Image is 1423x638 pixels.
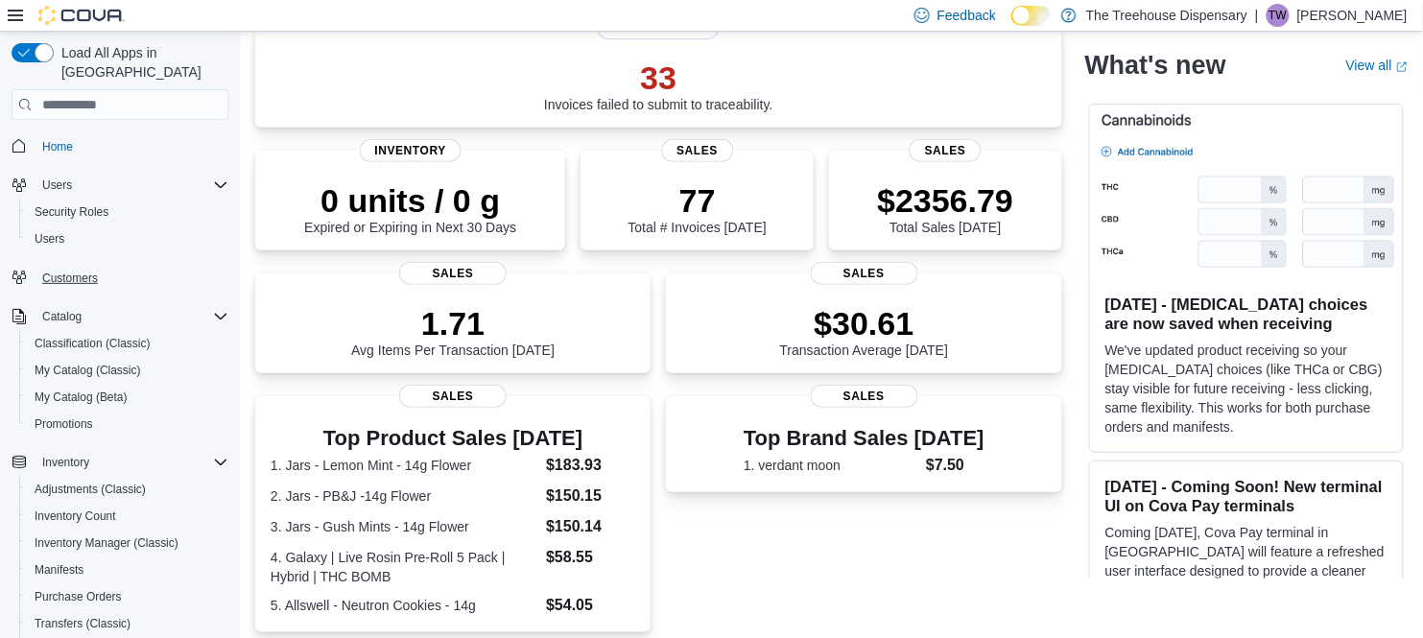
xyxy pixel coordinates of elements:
dd: $7.50 [926,454,984,477]
dt: 4. Galaxy | Live Rosin Pre-Roll 5 Pack | Hybrid | THC BOMB [271,548,538,586]
div: Total Sales [DATE] [877,181,1013,235]
span: Purchase Orders [27,585,228,608]
span: Adjustments (Classic) [35,482,146,497]
button: Promotions [19,411,236,437]
dd: $150.14 [546,515,635,538]
img: Cova [38,6,125,25]
dt: 1. verdant moon [744,456,918,475]
span: Load All Apps in [GEOGRAPHIC_DATA] [54,43,228,82]
button: My Catalog (Classic) [19,357,236,384]
div: Tina Wilkins [1267,4,1290,27]
button: Inventory Manager (Classic) [19,530,236,556]
span: Home [35,133,228,157]
dd: $54.05 [546,594,635,617]
a: Manifests [27,558,91,581]
dt: 5. Allswell - Neutron Cookies - 14g [271,596,538,615]
a: Inventory Manager (Classic) [27,532,186,555]
dd: $150.15 [546,484,635,508]
p: The Treehouse Dispensary [1086,4,1247,27]
dt: 1. Jars - Lemon Mint - 14g Flower [271,456,538,475]
span: Sales [399,262,507,285]
svg: External link [1396,60,1408,72]
button: Users [35,174,80,197]
a: Purchase Orders [27,585,130,608]
span: Users [42,177,72,193]
button: Catalog [4,303,236,330]
button: Transfers (Classic) [19,610,236,637]
span: Inventory Count [35,508,116,524]
button: Home [4,131,236,159]
button: Customers [4,264,236,292]
span: My Catalog (Classic) [35,363,141,378]
button: Purchase Orders [19,583,236,610]
p: 0 units / 0 g [304,181,516,220]
span: Inventory [359,139,462,162]
span: Sales [399,385,507,408]
p: 1.71 [351,304,555,343]
a: Promotions [27,413,101,436]
button: Inventory [4,449,236,476]
span: TW [1269,4,1288,27]
span: Inventory Count [27,505,228,528]
h2: What's new [1085,50,1226,81]
span: Transfers (Classic) [27,612,228,635]
span: Home [42,139,73,154]
span: My Catalog (Beta) [27,386,228,409]
h3: Top Product Sales [DATE] [271,427,635,450]
span: Inventory [42,455,89,470]
div: Avg Items Per Transaction [DATE] [351,304,555,358]
span: Dark Mode [1011,26,1012,27]
span: Catalog [35,305,228,328]
dt: 2. Jars - PB&J -14g Flower [271,486,538,506]
span: Inventory Manager (Classic) [27,532,228,555]
button: Catalog [35,305,89,328]
div: Transaction Average [DATE] [780,304,949,358]
dt: 3. Jars - Gush Mints - 14g Flower [271,517,538,536]
a: Adjustments (Classic) [27,478,154,501]
button: Inventory [35,451,97,474]
span: Purchase Orders [35,589,122,604]
span: Inventory Manager (Classic) [35,535,178,551]
span: Manifests [35,562,83,578]
span: Manifests [27,558,228,581]
a: Home [35,135,81,158]
span: Transfers (Classic) [35,616,130,631]
span: Customers [35,266,228,290]
span: My Catalog (Beta) [35,390,128,405]
button: Inventory Count [19,503,236,530]
button: Manifests [19,556,236,583]
a: Customers [35,267,106,290]
span: Catalog [42,309,82,324]
h3: [DATE] - [MEDICAL_DATA] choices are now saved when receiving [1105,295,1387,333]
h3: [DATE] - Coming Soon! New terminal UI on Cova Pay terminals [1105,477,1387,515]
span: My Catalog (Classic) [27,359,228,382]
span: Sales [811,262,918,285]
a: View allExternal link [1346,58,1408,73]
p: 33 [544,59,773,97]
dd: $183.93 [546,454,635,477]
span: Users [35,174,228,197]
button: Users [4,172,236,199]
span: Security Roles [27,201,228,224]
a: Classification (Classic) [27,332,158,355]
span: Security Roles [35,204,108,220]
span: Promotions [27,413,228,436]
input: Dark Mode [1011,6,1052,26]
p: $2356.79 [877,181,1013,220]
a: Users [27,227,72,250]
span: Sales [811,385,918,408]
span: Users [35,231,64,247]
button: Classification (Classic) [19,330,236,357]
div: Expired or Expiring in Next 30 Days [304,181,516,235]
a: My Catalog (Beta) [27,386,135,409]
p: We've updated product receiving so your [MEDICAL_DATA] choices (like THCa or CBG) stay visible fo... [1105,341,1387,437]
dd: $58.55 [546,546,635,569]
button: Security Roles [19,199,236,225]
h3: Top Brand Sales [DATE] [744,427,984,450]
span: Classification (Classic) [35,336,151,351]
span: Promotions [35,416,93,432]
span: Sales [910,139,982,162]
button: Adjustments (Classic) [19,476,236,503]
a: Security Roles [27,201,116,224]
p: | [1255,4,1259,27]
